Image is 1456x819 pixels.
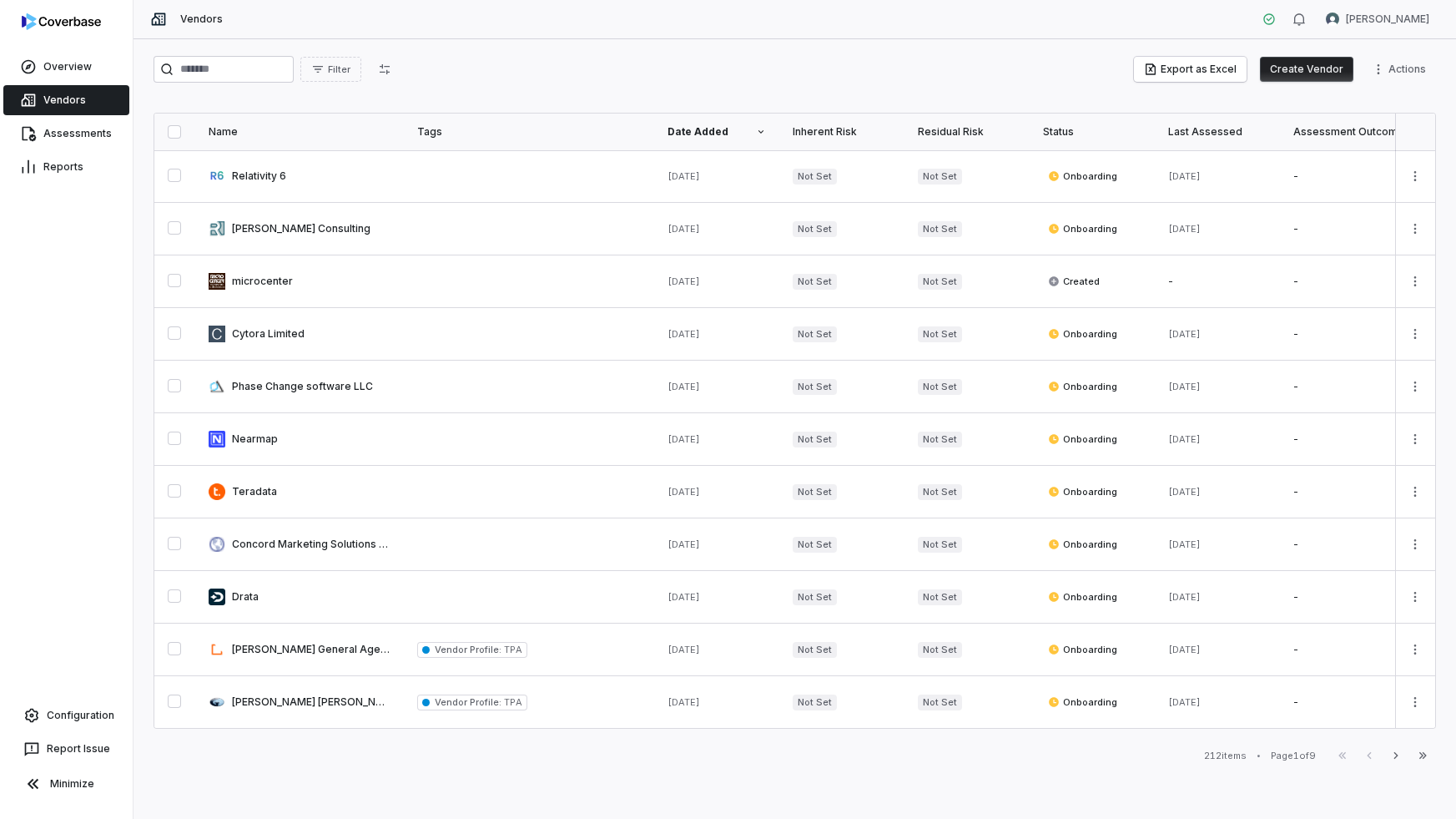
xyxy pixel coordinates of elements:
button: Filter [300,57,361,82]
span: Not Set [918,274,962,290]
span: Not Set [793,695,837,710]
button: Export as Excel [1134,57,1247,82]
span: [DATE] [1168,381,1201,392]
span: Onboarding [1048,222,1117,235]
span: [DATE] [1168,223,1201,235]
div: Date Added [668,125,766,139]
span: Onboarding [1048,538,1117,551]
button: Minimize [7,767,126,801]
td: - [1280,571,1405,624]
span: Not Set [793,221,837,237]
span: [DATE] [1168,644,1201,655]
button: More actions [1367,57,1436,82]
span: [DATE] [668,223,700,235]
span: Vendor Profile : [435,644,501,655]
span: [DATE] [1168,538,1201,550]
span: Not Set [918,589,962,605]
span: Not Set [918,221,962,237]
span: [DATE] [668,696,700,708]
td: - [1280,308,1405,361]
img: Nic Weilbacher avatar [1326,13,1339,26]
span: Not Set [918,484,962,500]
a: Vendors [3,85,129,115]
td: - [1280,203,1405,255]
span: [DATE] [668,328,700,340]
span: Vendor Profile : [435,696,501,708]
td: - [1280,624,1405,676]
button: Report Issue [7,734,126,764]
span: Not Set [918,695,962,710]
a: Overview [3,52,129,82]
span: Onboarding [1048,169,1117,183]
button: Create Vendor [1260,57,1353,82]
button: More actions [1402,216,1428,241]
span: Created [1048,275,1100,288]
td: - [1280,255,1405,308]
span: [DATE] [1168,591,1201,603]
span: Not Set [793,169,837,185]
span: [DATE] [668,170,700,182]
button: More actions [1402,584,1428,609]
span: TPA [501,696,521,708]
div: Tags [417,125,641,139]
div: Inherent Risk [793,125,891,139]
button: More actions [1402,690,1428,715]
button: More actions [1402,164,1428,189]
button: More actions [1402,321,1428,346]
button: More actions [1402,637,1428,662]
td: - [1280,518,1405,571]
a: Assessments [3,119,129,149]
span: Onboarding [1048,485,1117,498]
span: Not Set [793,484,837,500]
span: [DATE] [1168,328,1201,340]
td: - [1280,413,1405,466]
span: Not Set [918,537,962,553]
span: [DATE] [1168,433,1201,445]
span: Vendors [180,13,223,26]
button: More actions [1402,532,1428,557]
span: [DATE] [1168,486,1201,498]
td: - [1280,676,1405,729]
img: logo-D7KZi-bG.svg [22,13,101,30]
span: [DATE] [668,486,700,498]
button: Nic Weilbacher avatar[PERSON_NAME] [1316,7,1439,32]
span: [DATE] [668,276,700,287]
button: More actions [1402,479,1428,504]
button: More actions [1402,374,1428,399]
div: 212 items [1204,750,1247,762]
span: Not Set [793,432,837,447]
span: Not Set [918,169,962,185]
button: More actions [1402,427,1428,452]
td: - [1280,361,1405,413]
span: Not Set [918,642,962,658]
span: [DATE] [668,538,700,550]
span: Not Set [793,379,837,395]
button: More actions [1402,269,1428,294]
span: [DATE] [668,644,700,655]
span: Onboarding [1048,432,1117,446]
span: [DATE] [668,591,700,603]
span: Not Set [918,326,962,342]
td: - [1280,466,1405,518]
span: [DATE] [668,433,700,445]
div: Assessment Outcome [1293,125,1392,139]
a: Reports [3,152,129,182]
div: Residual Risk [918,125,1016,139]
span: Onboarding [1048,380,1117,393]
span: Onboarding [1048,590,1117,604]
span: Not Set [918,379,962,395]
span: Onboarding [1048,643,1117,656]
span: Not Set [793,589,837,605]
span: [DATE] [668,381,700,392]
span: Not Set [918,432,962,447]
span: Onboarding [1048,695,1117,709]
span: [DATE] [1168,170,1201,182]
div: Last Assessed [1168,125,1267,139]
div: Page 1 of 9 [1271,750,1316,762]
div: Name [209,125,390,139]
span: Not Set [793,326,837,342]
div: Status [1043,125,1141,139]
div: • [1257,750,1261,761]
span: [PERSON_NAME] [1346,13,1429,26]
span: Not Set [793,274,837,290]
